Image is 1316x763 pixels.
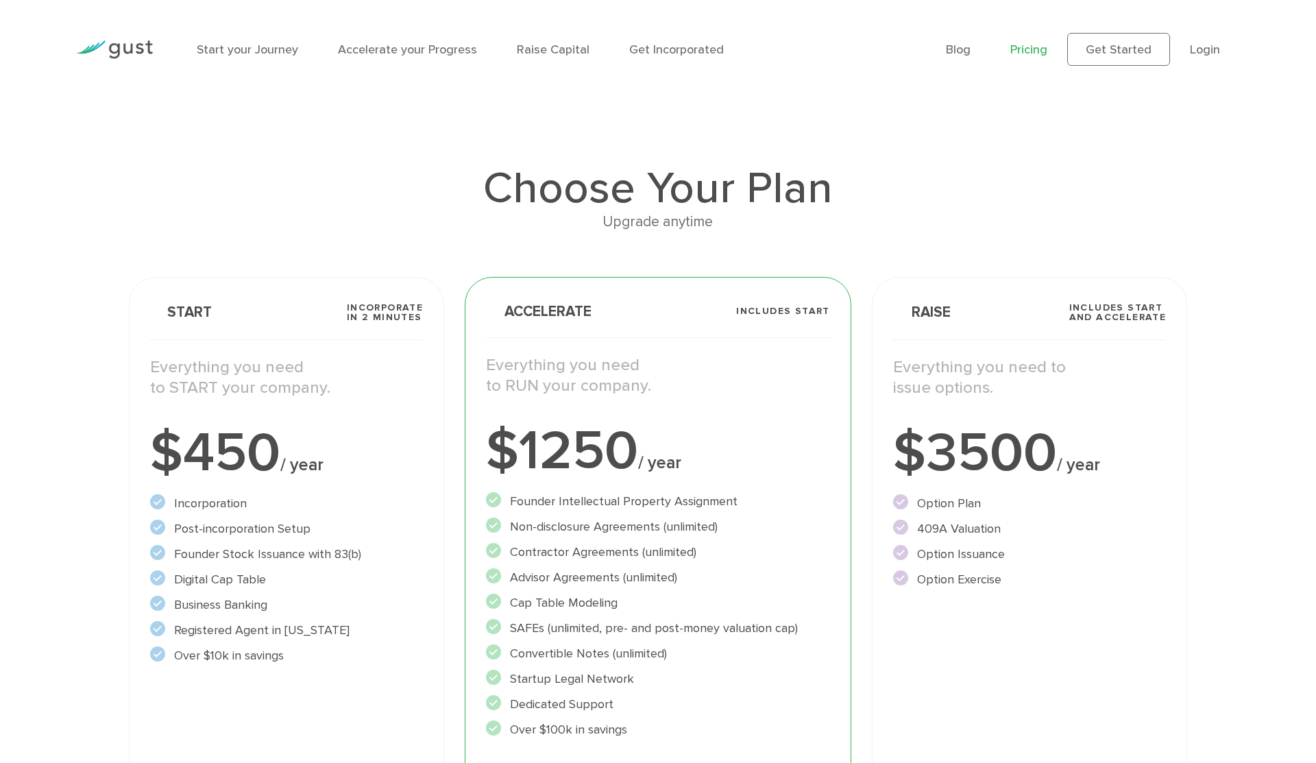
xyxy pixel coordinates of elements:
[486,644,830,663] li: Convertible Notes (unlimited)
[486,568,830,587] li: Advisor Agreements (unlimited)
[150,545,423,564] li: Founder Stock Issuance with 83(b)
[150,426,423,481] div: $450
[1057,455,1100,475] span: / year
[893,357,1166,398] p: Everything you need to issue options.
[486,619,830,638] li: SAFEs (unlimited, pre- and post-money valuation cap)
[893,520,1166,538] li: 409A Valuation
[197,43,298,57] a: Start your Journey
[893,545,1166,564] li: Option Issuance
[638,452,681,473] span: / year
[893,570,1166,589] li: Option Exercise
[486,695,830,714] li: Dedicated Support
[629,43,724,57] a: Get Incorporated
[150,646,423,665] li: Over $10k in savings
[486,424,830,479] div: $1250
[338,43,477,57] a: Accelerate your Progress
[736,306,830,316] span: Includes START
[129,167,1187,210] h1: Choose Your Plan
[486,594,830,612] li: Cap Table Modeling
[280,455,324,475] span: / year
[893,426,1166,481] div: $3500
[150,357,423,398] p: Everything you need to START your company.
[486,720,830,739] li: Over $100k in savings
[517,43,589,57] a: Raise Capital
[1010,43,1047,57] a: Pricing
[76,40,153,59] img: Gust Logo
[150,621,423,640] li: Registered Agent in [US_STATE]
[893,494,1166,513] li: Option Plan
[347,303,423,322] span: Incorporate in 2 Minutes
[486,518,830,536] li: Non-disclosure Agreements (unlimited)
[486,304,592,319] span: Accelerate
[486,543,830,561] li: Contractor Agreements (unlimited)
[1067,33,1170,66] a: Get Started
[486,355,830,396] p: Everything you need to RUN your company.
[150,305,212,319] span: Start
[486,492,830,511] li: Founder Intellectual Property Assignment
[1190,43,1220,57] a: Login
[893,305,951,319] span: Raise
[150,596,423,614] li: Business Banking
[150,520,423,538] li: Post-incorporation Setup
[1069,303,1167,322] span: Includes START and ACCELERATE
[150,570,423,589] li: Digital Cap Table
[150,494,423,513] li: Incorporation
[486,670,830,688] li: Startup Legal Network
[129,210,1187,234] div: Upgrade anytime
[946,43,971,57] a: Blog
